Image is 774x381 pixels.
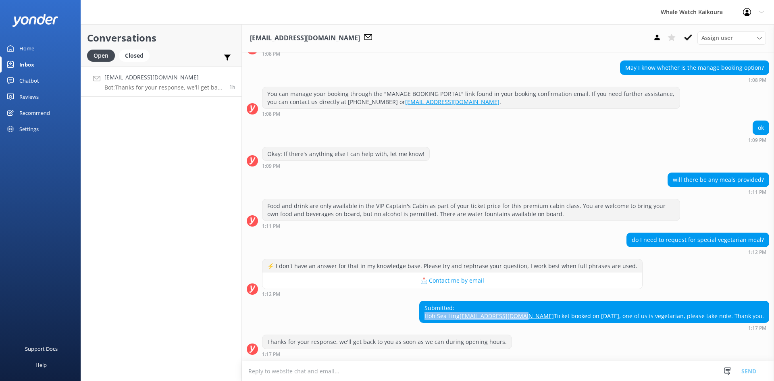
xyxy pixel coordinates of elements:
[405,98,499,106] a: [EMAIL_ADDRESS][DOMAIN_NAME]
[250,33,360,44] h3: [EMAIL_ADDRESS][DOMAIN_NAME]
[262,224,280,229] strong: 1:11 PM
[262,112,280,117] strong: 1:08 PM
[262,111,680,117] div: Aug 27 2025 01:08pm (UTC +12:00) Pacific/Auckland
[748,78,766,83] strong: 1:08 PM
[419,325,769,331] div: Aug 27 2025 01:17pm (UTC +12:00) Pacific/Auckland
[19,56,34,73] div: Inbox
[668,189,769,195] div: Aug 27 2025 01:11pm (UTC +12:00) Pacific/Auckland
[626,249,769,255] div: Aug 27 2025 01:12pm (UTC +12:00) Pacific/Auckland
[87,50,115,62] div: Open
[262,291,643,297] div: Aug 27 2025 01:12pm (UTC +12:00) Pacific/Auckland
[627,233,769,247] div: do I need to request for special vegetarian meal?
[19,89,39,105] div: Reviews
[262,223,680,229] div: Aug 27 2025 01:11pm (UTC +12:00) Pacific/Auckland
[262,164,280,169] strong: 1:09 PM
[25,341,58,357] div: Support Docs
[19,73,39,89] div: Chatbot
[262,52,280,56] strong: 1:08 PM
[19,40,34,56] div: Home
[668,173,769,187] div: will there be any meals provided?
[262,352,280,357] strong: 1:17 PM
[87,51,119,60] a: Open
[104,73,223,82] h4: [EMAIL_ADDRESS][DOMAIN_NAME]
[748,190,766,195] strong: 1:11 PM
[460,312,554,320] a: [EMAIL_ADDRESS][DOMAIN_NAME]
[262,163,430,169] div: Aug 27 2025 01:09pm (UTC +12:00) Pacific/Auckland
[262,273,642,289] button: 📩 Contact me by email
[262,87,680,108] div: You can manage your booking through the "MANAGE BOOKING PORTAL" link found in your booking confir...
[19,105,50,121] div: Recommend
[753,121,769,135] div: ok
[19,121,39,137] div: Settings
[262,351,512,357] div: Aug 27 2025 01:17pm (UTC +12:00) Pacific/Auckland
[119,51,154,60] a: Closed
[620,77,769,83] div: Aug 27 2025 01:08pm (UTC +12:00) Pacific/Auckland
[35,357,47,373] div: Help
[229,83,235,90] span: Aug 27 2025 01:17pm (UTC +12:00) Pacific/Auckland
[420,301,769,323] div: Submitted: Hoh Sea Ling Ticket booked on [DATE], one of us is vegetarian, please take note. Thank...
[87,30,235,46] h2: Conversations
[104,84,223,91] p: Bot: Thanks for your response, we'll get back to you as soon as we can during opening hours.
[620,61,769,75] div: May I know whether is the manage booking option?
[262,199,680,221] div: Food and drink are only available in the VIP Captain's Cabin as part of your ticket price for thi...
[748,137,769,143] div: Aug 27 2025 01:09pm (UTC +12:00) Pacific/Auckland
[262,259,642,273] div: ⚡ I don't have an answer for that in my knowledge base. Please try and rephrase your question, I ...
[262,292,280,297] strong: 1:12 PM
[701,33,733,42] span: Assign user
[262,147,429,161] div: Okay: If there's anything else I can help with, let me know!
[748,138,766,143] strong: 1:09 PM
[262,51,340,56] div: Aug 27 2025 01:08pm (UTC +12:00) Pacific/Auckland
[81,67,241,97] a: [EMAIL_ADDRESS][DOMAIN_NAME]Bot:Thanks for your response, we'll get back to you as soon as we can...
[119,50,150,62] div: Closed
[12,14,58,27] img: yonder-white-logo.png
[748,250,766,255] strong: 1:12 PM
[748,326,766,331] strong: 1:17 PM
[697,31,766,44] div: Assign User
[262,335,512,349] div: Thanks for your response, we'll get back to you as soon as we can during opening hours.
